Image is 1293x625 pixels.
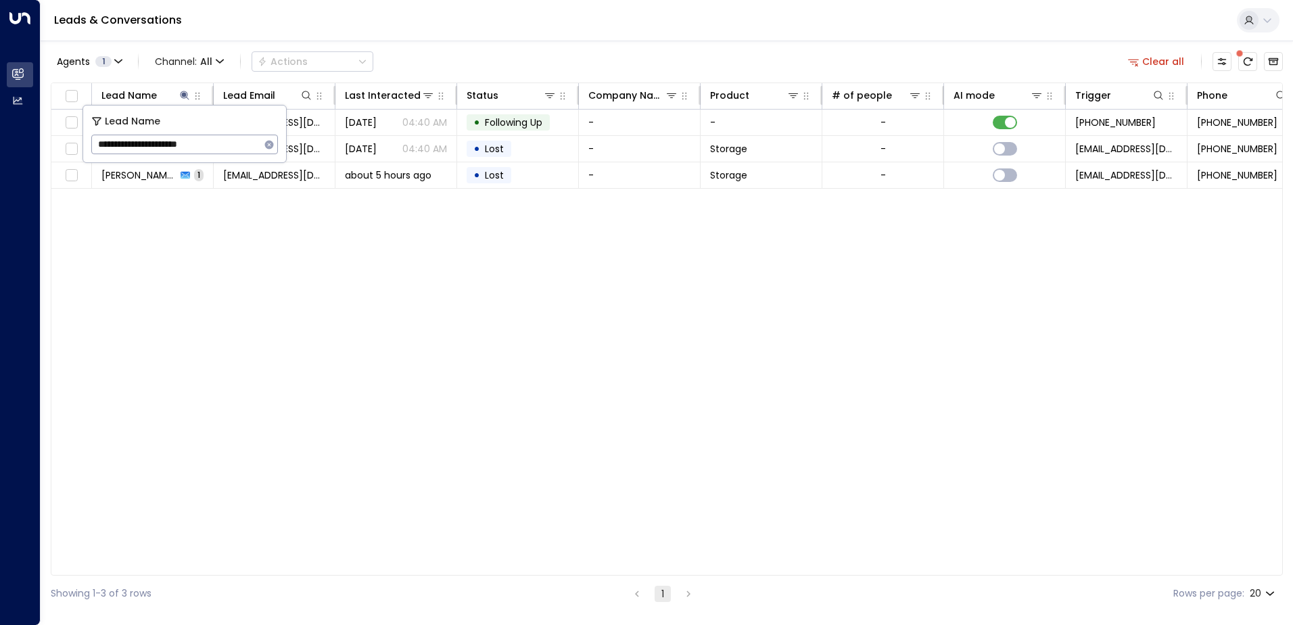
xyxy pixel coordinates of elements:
span: Aug 10, 2025 [345,116,377,129]
div: • [473,164,480,187]
div: Phone [1197,87,1288,103]
span: +447881087764 [1197,142,1277,156]
span: Lost [485,168,504,182]
div: Button group with a nested menu [252,51,373,72]
label: Rows per page: [1173,586,1244,601]
span: 1 [95,56,112,67]
button: Actions [252,51,373,72]
div: # of people [832,87,892,103]
td: - [579,162,701,188]
span: +447881087764 [1197,116,1277,129]
span: +447900023708 [1197,168,1277,182]
span: Channel: [149,52,229,71]
a: Leads & Conversations [54,12,182,28]
div: # of people [832,87,922,103]
span: Storage [710,168,747,182]
span: Following Up [485,116,542,129]
div: AI mode [954,87,995,103]
button: Agents1 [51,52,127,71]
div: Lead Email [223,87,275,103]
p: 04:40 AM [402,142,447,156]
div: 20 [1250,584,1277,603]
span: Aug 18, 2025 [345,142,377,156]
div: Status [467,87,557,103]
div: - [880,116,886,129]
td: - [701,110,822,135]
span: There are new threads available. Refresh the grid to view the latest updates. [1238,52,1257,71]
div: Lead Name [101,87,157,103]
span: Lead Name [105,114,160,129]
div: Actions [258,55,308,68]
span: about 5 hours ago [345,168,431,182]
span: michaelfleming1959@gmail.com [223,168,325,182]
span: 1 [194,169,204,181]
span: Toggle select all [63,88,80,105]
div: Lead Name [101,87,191,103]
span: Toggle select row [63,141,80,158]
span: Lost [485,142,504,156]
span: leads@space-station.co.uk [1075,168,1177,182]
span: Toggle select row [63,114,80,131]
td: - [579,110,701,135]
button: Clear all [1123,52,1190,71]
span: leads@space-station.co.uk [1075,142,1177,156]
span: Agents [57,57,90,66]
div: Company Name [588,87,678,103]
span: All [200,56,212,67]
div: Lead Email [223,87,313,103]
nav: pagination navigation [628,585,697,602]
button: page 1 [655,586,671,602]
div: • [473,137,480,160]
td: - [579,136,701,162]
p: 04:40 AM [402,116,447,129]
button: Archived Leads [1264,52,1283,71]
button: Customize [1213,52,1231,71]
div: Last Interacted [345,87,421,103]
div: Trigger [1075,87,1165,103]
div: Trigger [1075,87,1111,103]
div: AI mode [954,87,1043,103]
span: Toggle select row [63,167,80,184]
div: Product [710,87,800,103]
span: Michael John Fleming [101,168,177,182]
div: - [880,168,886,182]
div: Company Name [588,87,665,103]
button: Channel:All [149,52,229,71]
span: Storage [710,142,747,156]
div: • [473,111,480,134]
div: Last Interacted [345,87,435,103]
div: Showing 1-3 of 3 rows [51,586,151,601]
div: Phone [1197,87,1227,103]
span: +447881087764 [1075,116,1156,129]
div: Product [710,87,749,103]
div: Status [467,87,498,103]
div: - [880,142,886,156]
